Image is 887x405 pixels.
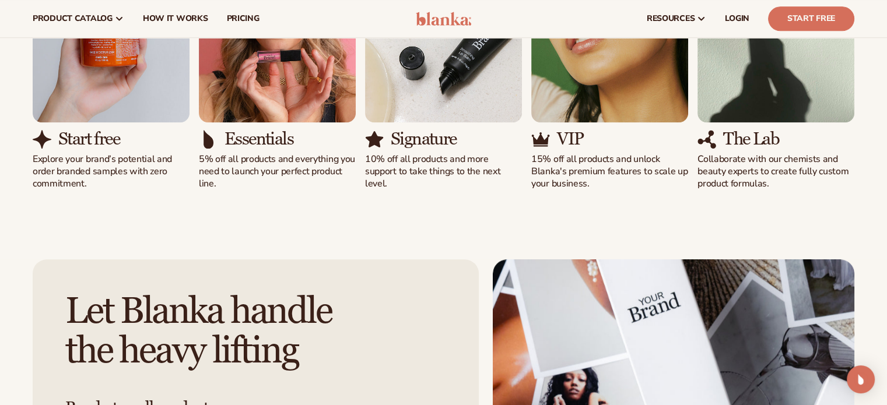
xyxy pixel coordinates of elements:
span: product catalog [33,14,113,23]
h3: VIP [557,129,583,149]
img: Shopify Image 16 [697,130,716,149]
img: Shopify Image 14 [531,130,550,149]
a: Start Free [768,6,854,31]
p: 10% off all products and more support to take things to the next level. [365,153,522,189]
h2: Let Blanka handle the heavy lifting [65,292,446,370]
div: Open Intercom Messenger [847,365,875,393]
span: LOGIN [725,14,749,23]
span: pricing [226,14,259,23]
p: 15% off all products and unlock Blanka's premium features to scale up your business. [531,153,688,189]
h3: Essentials [225,129,293,149]
p: Explore your brand’s potential and order branded samples with zero commitment. [33,153,190,189]
span: resources [647,14,695,23]
img: Shopify Image 8 [33,130,51,149]
img: logo [416,12,471,26]
h3: Start free [58,129,120,149]
p: Collaborate with our chemists and beauty experts to create fully custom product formulas. [697,153,854,189]
h3: Signature [391,129,457,149]
h3: The Lab [723,129,779,149]
img: Shopify Image 10 [199,130,218,149]
span: How It Works [143,14,208,23]
p: 5% off all products and everything you need to launch your perfect product line. [199,153,356,189]
img: Shopify Image 12 [365,130,384,149]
